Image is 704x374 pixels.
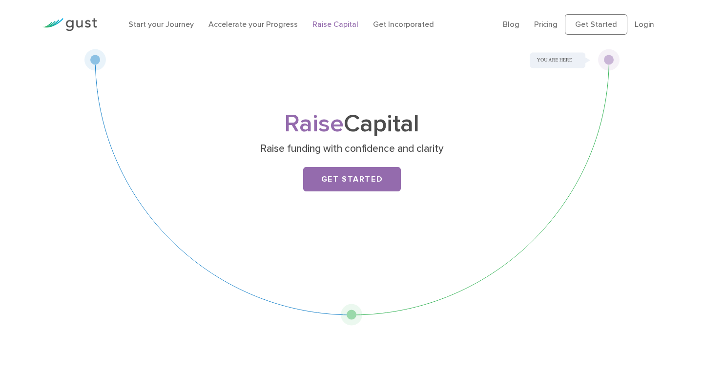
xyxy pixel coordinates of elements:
a: Get Started [565,14,627,35]
a: Accelerate your Progress [208,20,298,29]
h1: Capital [159,113,545,135]
a: Get Incorporated [373,20,434,29]
img: Gust Logo [42,18,97,31]
span: Raise [284,109,344,138]
a: Blog [503,20,519,29]
a: Raise Capital [312,20,358,29]
p: Raise funding with confidence and clarity [163,142,541,156]
a: Login [635,20,654,29]
a: Pricing [534,20,558,29]
a: Get Started [303,167,401,191]
a: Start your Journey [128,20,194,29]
